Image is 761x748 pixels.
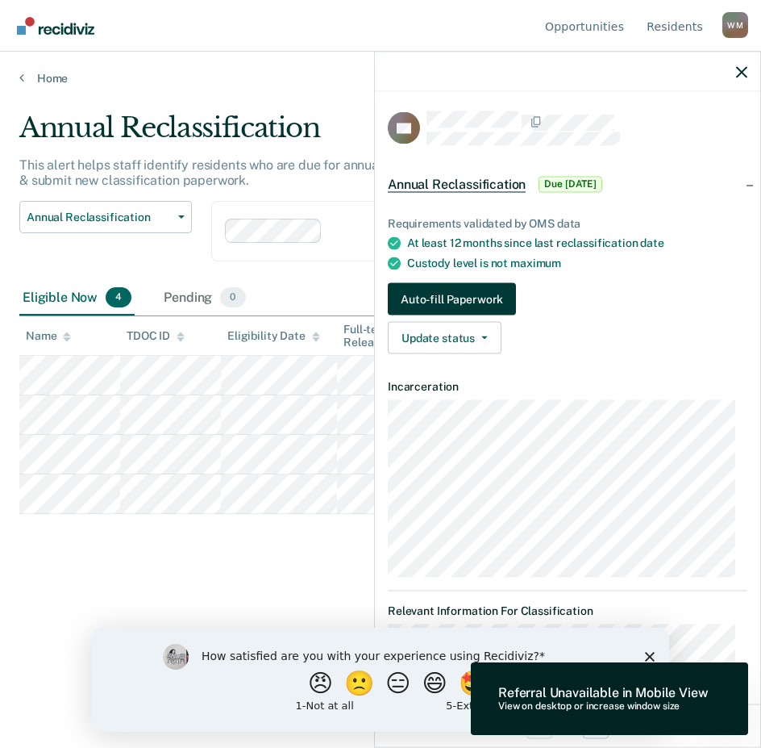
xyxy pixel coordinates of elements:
[388,216,747,230] div: Requirements validated by OMS data
[19,281,135,316] div: Eligible Now
[388,176,526,192] span: Annual Reclassification
[539,176,602,192] span: Due [DATE]
[220,287,245,308] span: 0
[26,329,71,343] div: Name
[17,17,94,35] img: Recidiviz
[375,158,760,210] div: Annual ReclassificationDue [DATE]
[19,157,701,188] p: This alert helps staff identify residents who are due for annual custody reclassification and dir...
[127,329,185,343] div: TDOC ID
[19,71,742,86] a: Home
[27,211,172,224] span: Annual Reclassification
[388,322,501,354] button: Update status
[343,323,431,350] div: Full-term Release Date
[407,257,747,270] div: Custody level is not
[388,380,747,394] dt: Incarceration
[19,111,705,157] div: Annual Reclassification
[227,329,320,343] div: Eligibility Date
[498,701,708,712] div: View on desktop or increase window size
[160,281,248,316] div: Pending
[92,628,669,732] iframe: Survey by Kim from Recidiviz
[106,287,131,308] span: 4
[388,283,747,315] a: Navigate to form link
[640,236,663,249] span: date
[510,257,561,270] span: maximum
[722,12,748,38] div: W M
[388,283,516,315] button: Auto-fill Paperwork
[388,604,747,618] dt: Relevant Information For Classification
[722,12,748,38] button: Profile dropdown button
[407,236,747,250] div: At least 12 months since last reclassification
[498,685,708,700] div: Referral Unavailable in Mobile View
